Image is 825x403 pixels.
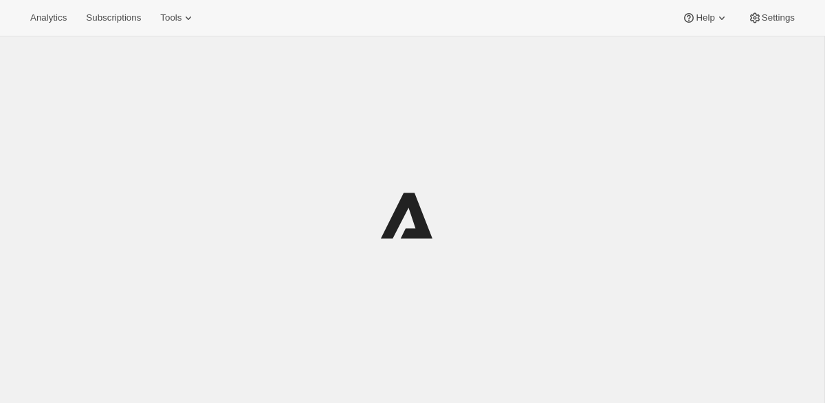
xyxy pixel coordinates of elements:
button: Help [674,8,736,28]
span: Help [696,12,714,23]
span: Tools [160,12,181,23]
span: Analytics [30,12,67,23]
button: Settings [740,8,803,28]
span: Settings [762,12,795,23]
button: Analytics [22,8,75,28]
span: Subscriptions [86,12,141,23]
button: Subscriptions [78,8,149,28]
button: Tools [152,8,203,28]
